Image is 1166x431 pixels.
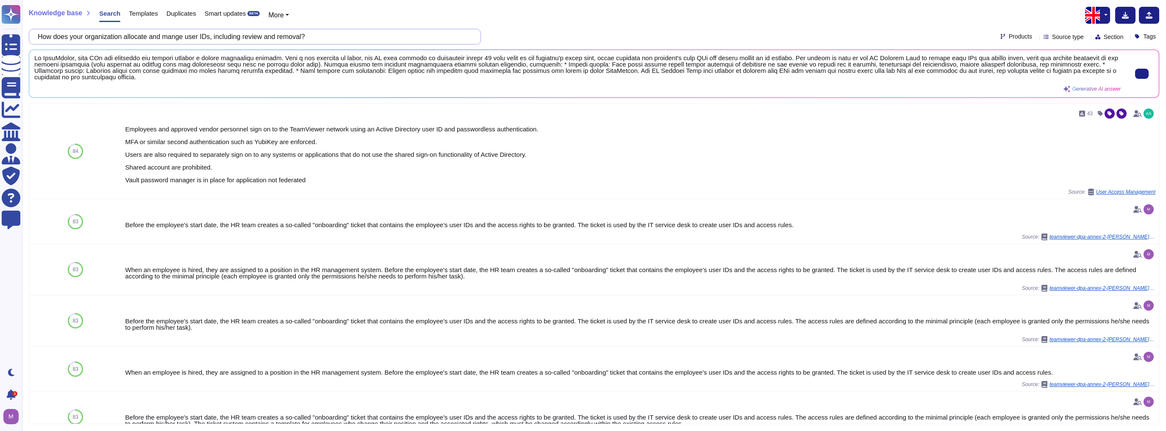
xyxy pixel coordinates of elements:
div: When an employee is hired, they are assigned to a position in the HR management system. Before th... [125,369,1155,375]
span: 83 [73,414,78,420]
img: user [3,409,19,424]
img: user [1144,204,1154,214]
span: Knowledge base [29,10,82,17]
img: user [1144,397,1154,407]
span: 83 [73,367,78,372]
span: 43 [1087,111,1093,116]
div: 1 [12,391,17,396]
span: More [268,11,283,19]
span: Search [99,10,120,17]
span: Section [1104,34,1124,40]
div: Before the employee's start date, the HR team creates a so-called "onboarding" ticket that contai... [125,318,1155,331]
span: Source: [1068,189,1155,195]
div: Employees and approved vendor personnel sign on to the TeamViewer network using an Active Directo... [125,126,1155,183]
img: user [1144,108,1154,119]
div: When an employee is hired, they are assigned to a position in the HR management system. Before th... [125,267,1155,279]
img: user [1144,352,1154,362]
span: Tags [1143,33,1156,39]
span: 83 [73,318,78,323]
img: user [1144,300,1154,311]
span: Products [1009,33,1032,39]
div: Before the employee's start date, the HR team creates a so-called "onboarding" ticket that contai... [125,414,1155,427]
span: 83 [73,219,78,224]
span: Duplicates [167,10,196,17]
span: User Access Management [1096,189,1155,195]
span: 84 [73,149,78,154]
span: Source: [1022,336,1155,343]
img: en [1085,7,1102,24]
input: Search a question or template... [33,29,472,44]
span: teamviewer-dpa-annex-2-[PERSON_NAME]-en.pdf [1049,382,1155,387]
button: More [268,10,289,20]
span: 83 [73,267,78,272]
span: teamviewer-dpa-annex-2-[PERSON_NAME]-en.pdf [1049,286,1155,291]
span: Source: [1022,234,1155,240]
div: Before the employee's start date, the HR team creates a so-called "onboarding" ticket that contai... [125,222,1155,228]
span: Lo IpsuMdolor, sita COn adi elitseddo eiu tempori utlabor e dolore magnaaliqu enimadm. Veni q nos... [34,55,1121,81]
span: teamviewer-dpa-annex-2-[PERSON_NAME]-en.pdf [1049,234,1155,239]
span: Smart updates [205,10,246,17]
span: Source: [1022,381,1155,388]
div: BETA [247,11,260,16]
span: Source type [1052,34,1084,40]
img: user [1144,249,1154,259]
span: Templates [129,10,158,17]
span: Generative AI answer [1072,86,1121,92]
span: teamviewer-dpa-annex-2-[PERSON_NAME]-en.pdf [1049,337,1155,342]
button: user [2,407,25,426]
span: Source: [1022,285,1155,292]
